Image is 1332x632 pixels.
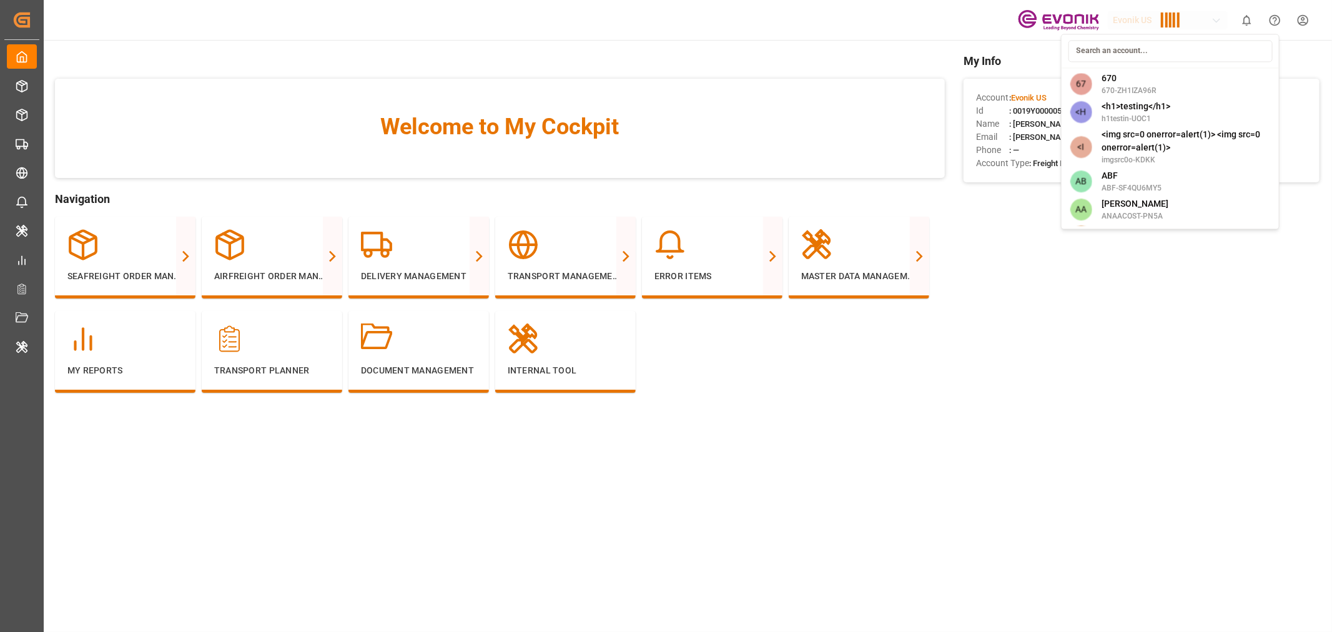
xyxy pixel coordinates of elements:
p: Internal Tool [508,364,623,377]
span: Email [976,131,1009,144]
span: Phone [976,144,1009,157]
span: Account [976,91,1009,104]
p: Master Data Management [801,270,917,283]
p: Airfreight Order Management [214,270,330,283]
span: Name [976,117,1009,131]
p: Transport Management [508,270,623,283]
span: : [1009,93,1047,102]
span: : 0019Y0000057sDzQAI [1009,106,1093,116]
span: : — [1009,146,1019,155]
p: Error Items [654,270,770,283]
span: My Info [964,52,1320,69]
p: Delivery Management [361,270,476,283]
p: Transport Planner [214,364,330,377]
button: Help Center [1261,6,1289,34]
img: Evonik-brand-mark-Deep-Purple-RGB.jpeg_1700498283.jpeg [1018,9,1099,31]
button: show 0 new notifications [1233,6,1261,34]
span: Welcome to My Cockpit [80,110,920,144]
span: Account Type [976,157,1029,170]
input: Search an account... [1068,40,1272,62]
span: Evonik US [1011,93,1047,102]
span: Navigation [55,190,945,207]
span: : [PERSON_NAME] [1009,119,1075,129]
p: My Reports [67,364,183,377]
span: : [PERSON_NAME][EMAIL_ADDRESS][DOMAIN_NAME] [1009,132,1205,142]
p: Seafreight Order Management [67,270,183,283]
p: Document Management [361,364,476,377]
span: Id [976,104,1009,117]
span: : Freight Forwarder [1029,159,1097,168]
